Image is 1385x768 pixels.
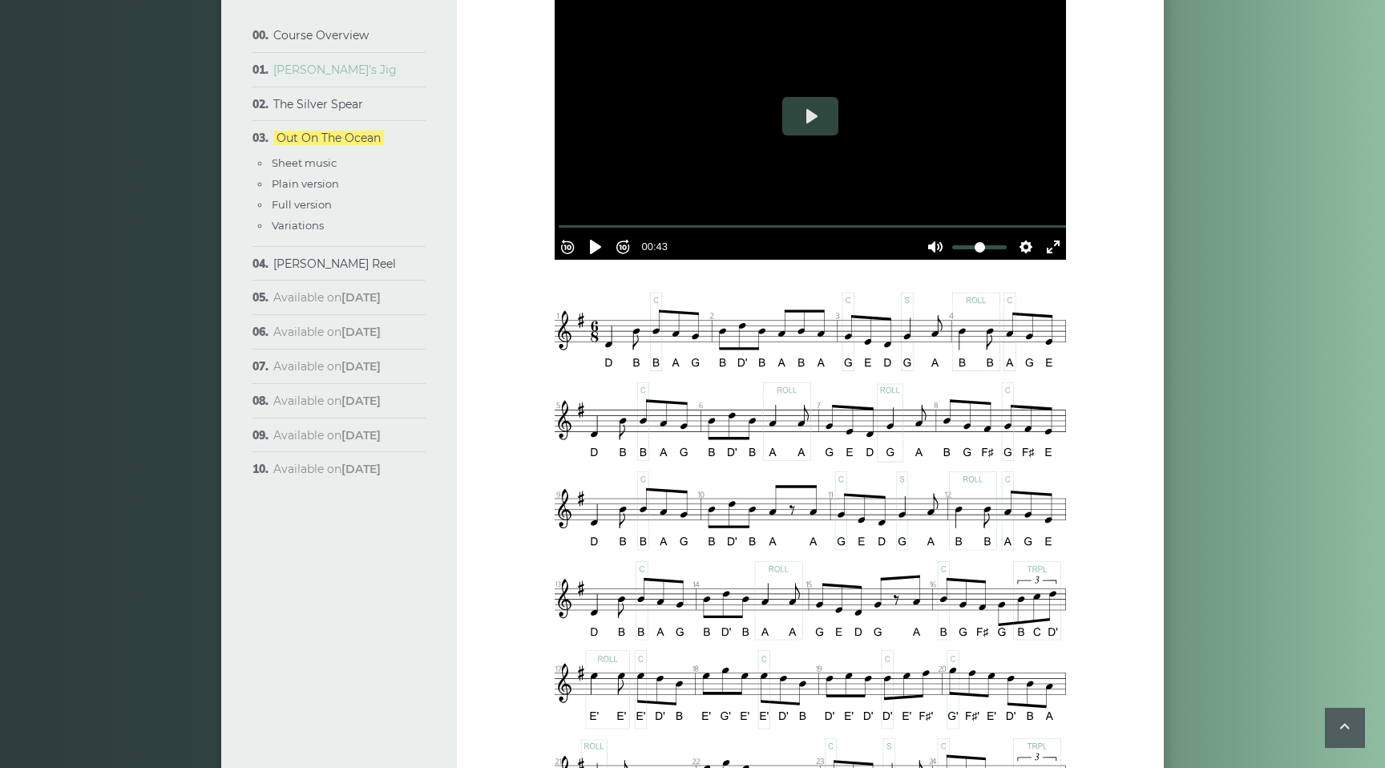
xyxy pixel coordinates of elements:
strong: [DATE] [341,428,381,443]
span: Available on [273,290,381,305]
strong: [DATE] [341,290,381,305]
span: Available on [273,428,381,443]
a: Plain version [272,177,339,190]
span: Available on [273,462,381,476]
a: Out On The Ocean [273,131,384,145]
span: Available on [273,359,381,374]
span: Available on [273,325,381,339]
span: Available on [273,394,381,408]
strong: [DATE] [341,325,381,339]
strong: [DATE] [341,462,381,476]
strong: [DATE] [341,359,381,374]
a: Course Overview [273,28,369,42]
a: Variations [272,219,324,232]
a: Sheet music [272,156,337,169]
a: [PERSON_NAME]’s Jig [273,63,397,77]
a: Full version [272,198,332,211]
a: The Silver Spear [273,97,363,111]
a: [PERSON_NAME] Reel [273,257,396,271]
strong: [DATE] [341,394,381,408]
